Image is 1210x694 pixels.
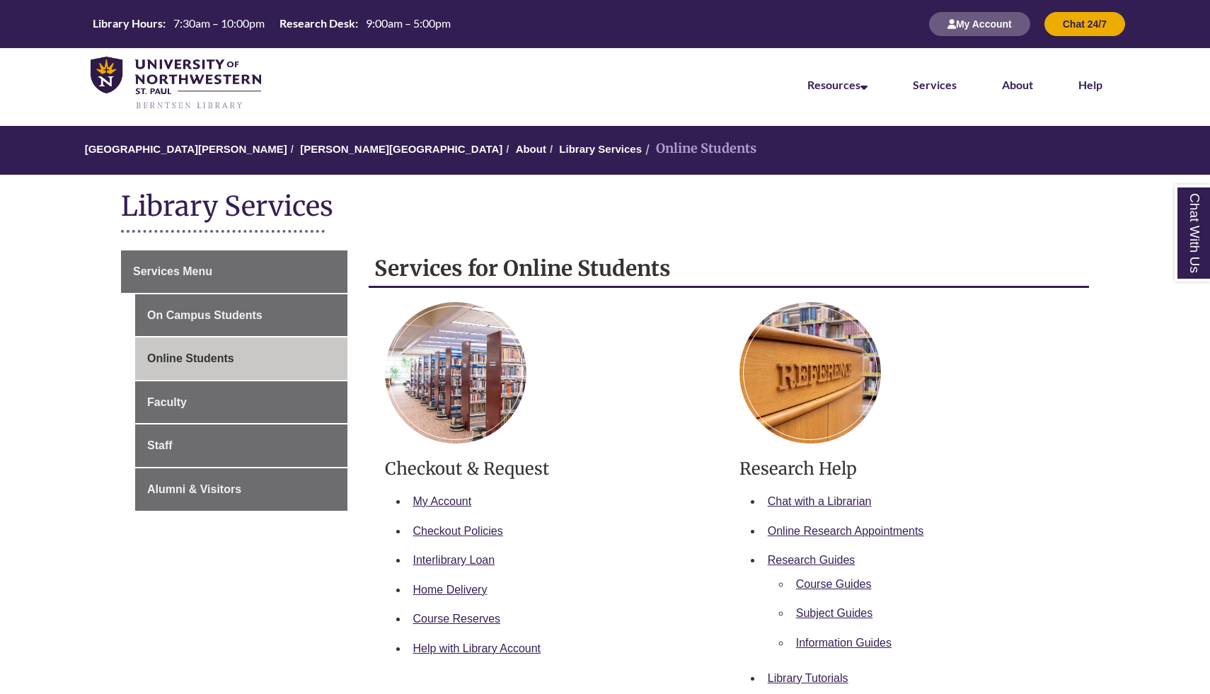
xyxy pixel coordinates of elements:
a: Services Menu [121,250,347,293]
a: Chat with a Librarian [768,495,872,507]
span: 7:30am – 10:00pm [173,16,265,30]
button: Chat 24/7 [1044,12,1125,36]
a: Online Students [135,337,347,380]
a: Subject Guides [796,607,873,619]
a: Course Reserves [413,613,501,625]
a: Home Delivery [413,584,488,596]
img: UNWSP Library Logo [91,57,261,110]
a: Chat 24/7 [1044,18,1125,30]
li: Online Students [642,139,756,159]
a: About [516,143,546,155]
a: Staff [135,424,347,467]
a: Course Guides [796,578,872,590]
a: Research Guides [768,554,855,566]
th: Library Hours: [87,16,168,31]
a: My Account [413,495,472,507]
a: Online Research Appointments [768,525,924,537]
a: Faculty [135,381,347,424]
a: Library Services [559,143,642,155]
a: Information Guides [796,637,892,649]
span: 9:00am – 5:00pm [366,16,451,30]
span: Services Menu [133,265,212,277]
a: Resources [807,78,868,91]
h3: Checkout & Request [385,458,718,480]
a: Library Tutorials [768,672,848,684]
a: Checkout Policies [413,525,503,537]
a: About [1002,78,1033,91]
div: Guide Page Menu [121,250,347,511]
a: My Account [929,18,1030,30]
a: [GEOGRAPHIC_DATA][PERSON_NAME] [85,143,287,155]
button: My Account [929,12,1030,36]
th: Research Desk: [274,16,360,31]
a: Hours Today [87,16,456,33]
a: Help [1078,78,1102,91]
a: Services [913,78,957,91]
table: Hours Today [87,16,456,31]
a: On Campus Students [135,294,347,337]
h3: Research Help [739,458,1073,480]
a: [PERSON_NAME][GEOGRAPHIC_DATA] [300,143,502,155]
a: Help with Library Account [413,642,541,654]
a: Interlibrary Loan [413,554,495,566]
h2: Services for Online Students [369,250,1090,288]
a: Alumni & Visitors [135,468,347,511]
h1: Library Services [121,189,1089,226]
